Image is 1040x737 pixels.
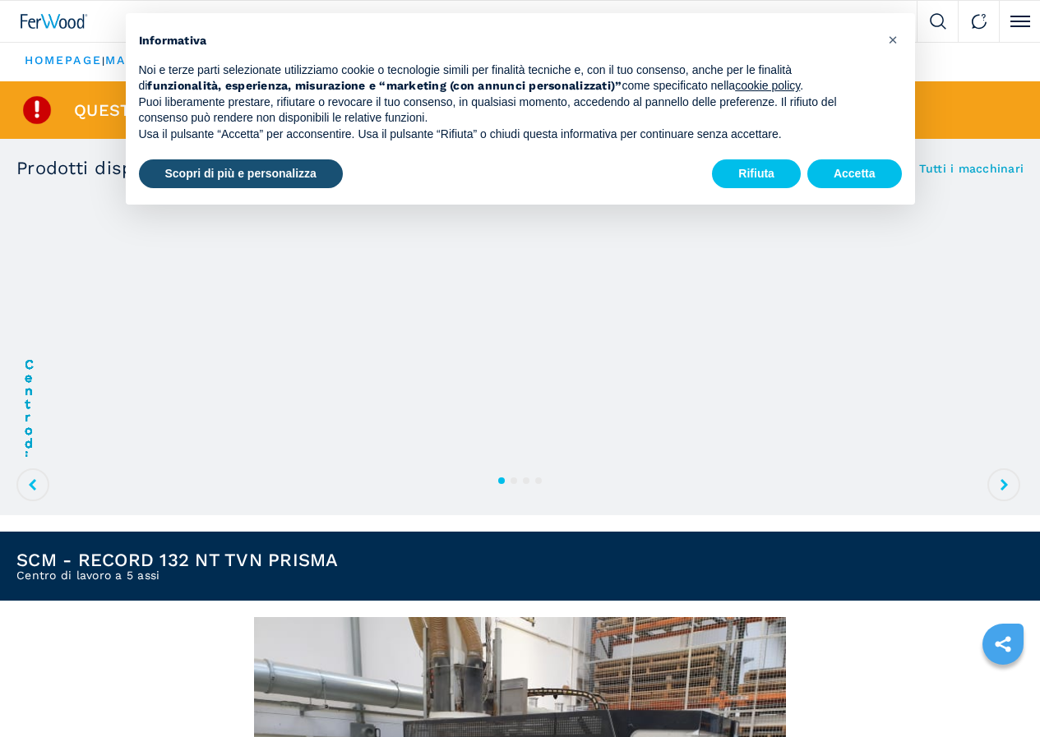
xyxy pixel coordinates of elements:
h2: Informativa [139,33,876,49]
a: Tutti i macchinari [919,163,1024,174]
a: HOMEPAGE [25,53,102,67]
button: 1 [498,477,505,484]
button: Scopri di più e personalizza [139,159,343,189]
h3: Prodotti disponibili simili all’articolo venduto [16,159,424,177]
strong: funzionalità, esperienza, misurazione e “marketing (con annunci personalizzati)” [147,79,622,92]
h1: SCM - RECORD 132 NT TVN PRISMA [16,551,339,569]
button: Chiudi questa informativa [881,26,907,53]
span: × [888,30,898,49]
p: Noi e terze parti selezionate utilizziamo cookie o tecnologie simili per finalità tecniche e, con... [139,62,876,94]
span: Questo articolo è già venduto [74,102,367,118]
span: | [102,55,105,67]
button: 4 [535,477,542,484]
img: Ferwood [21,14,88,29]
button: 3 [523,477,529,484]
a: cookie policy [735,79,800,92]
p: Usa il pulsante “Accetta” per acconsentire. Usa il pulsante “Rifiuta” o chiudi questa informativa... [139,127,876,143]
button: Rifiuta [712,159,801,189]
img: Contact us [971,13,987,30]
iframe: Chat [970,663,1028,725]
a: macchinari [105,53,194,67]
button: 2 [511,477,517,484]
h2: Centro di lavoro a 5 assi [16,569,339,581]
img: Search [930,13,946,30]
p: Puoi liberamente prestare, rifiutare o revocare il tuo consenso, in qualsiasi momento, accedendo ... [139,94,876,127]
button: Accetta [807,159,902,189]
img: SoldProduct [21,94,53,127]
button: Click to toggle menu [999,1,1040,42]
a: sharethis [982,624,1024,665]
